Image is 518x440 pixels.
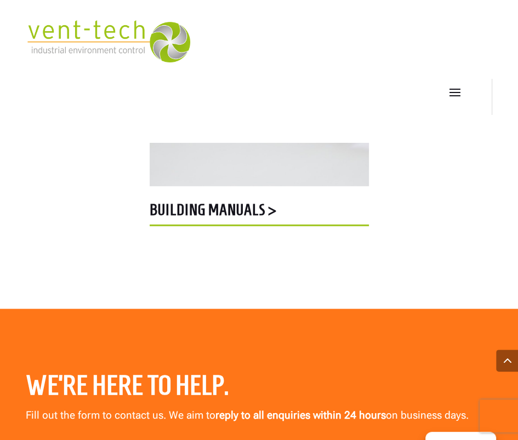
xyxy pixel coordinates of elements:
[26,20,190,62] img: 2023-09-27T08_35_16.549ZVENT-TECH---Clear-background
[150,202,369,223] h5: building manuals >
[215,409,386,421] strong: reply to all enquiries within 24 hours
[386,409,469,421] span: on business days.
[26,369,254,407] h2: We’re here to help.
[26,409,215,421] span: Fill out the form to contact us. We aim to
